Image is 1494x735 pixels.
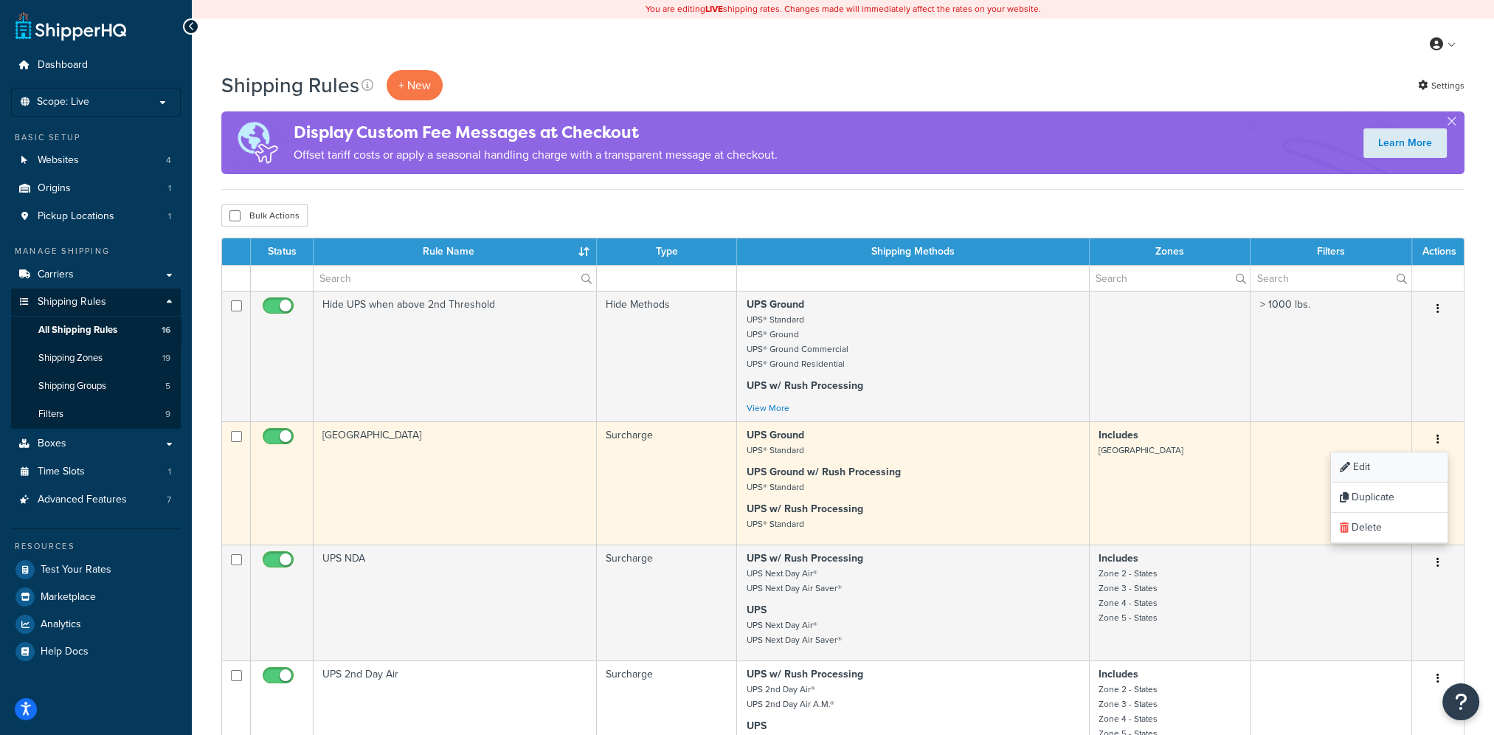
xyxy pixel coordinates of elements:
span: 1 [168,466,171,478]
a: Shipping Zones 19 [11,345,181,372]
li: Advanced Features [11,486,181,514]
th: Shipping Methods [737,238,1089,265]
strong: UPS Ground [746,427,803,443]
div: Basic Setup [11,131,181,144]
small: UPS® Standard [746,480,803,494]
span: Marketplace [41,591,96,604]
div: Resources [11,540,181,553]
span: 4 [166,154,171,167]
td: Surcharge [597,421,737,545]
h1: Shipping Rules [221,71,359,100]
td: Hide Methods [597,291,737,421]
span: Origins [38,182,71,195]
button: Open Resource Center [1442,683,1479,720]
a: Advanced Features 7 [11,486,181,514]
small: UPS® Standard [746,444,803,457]
small: UPS Next Day Air® UPS Next Day Air Saver® [746,618,841,646]
li: Shipping Groups [11,373,181,400]
a: Edit [1331,452,1448,483]
img: duties-banner-06bc72dcb5fe05cb3f9472aba00be2ae8eb53ab6f0d8bb03d382ba314ac3c341.png [221,111,294,174]
th: Actions [1412,238,1464,265]
span: Websites [38,154,79,167]
a: Pickup Locations 1 [11,203,181,230]
strong: Includes [1099,427,1138,443]
span: Shipping Rules [38,296,106,308]
span: Test Your Rates [41,564,111,576]
p: Offset tariff costs or apply a seasonal handling charge with a transparent message at checkout. [294,145,778,165]
span: 16 [162,324,170,337]
a: Analytics [11,611,181,638]
td: [GEOGRAPHIC_DATA] [314,421,597,545]
strong: UPS Ground w/ Rush Processing [746,464,900,480]
small: UPS® Standard [746,517,803,531]
a: Dashboard [11,52,181,79]
span: Pickup Locations [38,210,114,223]
li: Boxes [11,430,181,458]
span: 7 [167,494,171,506]
th: Rule Name : activate to sort column ascending [314,238,597,265]
th: Type [597,238,737,265]
td: Surcharge [597,545,737,660]
span: Shipping Zones [38,352,103,365]
input: Search [1090,266,1251,291]
strong: UPS w/ Rush Processing [746,501,862,517]
li: Pickup Locations [11,203,181,230]
span: Filters [38,408,63,421]
small: Zone 2 - States Zone 3 - States Zone 4 - States Zone 5 - States [1099,567,1158,624]
th: Status [251,238,314,265]
a: Delete [1331,513,1448,543]
a: Help Docs [11,638,181,665]
li: Origins [11,175,181,202]
span: Dashboard [38,59,88,72]
input: Search [314,266,596,291]
span: 9 [165,408,170,421]
span: Advanced Features [38,494,127,506]
a: Filters 9 [11,401,181,428]
strong: UPS Ground [746,297,803,312]
span: All Shipping Rules [38,324,117,337]
strong: UPS [746,602,766,618]
li: All Shipping Rules [11,317,181,344]
strong: UPS w/ Rush Processing [746,551,862,566]
small: UPS 2nd Day Air® UPS 2nd Day Air A.M.® [746,683,834,711]
span: 19 [162,352,170,365]
li: Shipping Rules [11,289,181,429]
a: Test Your Rates [11,556,181,583]
li: Filters [11,401,181,428]
p: + New [387,70,443,100]
a: Learn More [1363,128,1447,158]
h4: Display Custom Fee Messages at Checkout [294,120,778,145]
span: Time Slots [38,466,85,478]
li: Shipping Zones [11,345,181,372]
a: Settings [1418,75,1464,96]
span: Carriers [38,269,74,281]
strong: UPS [746,718,766,734]
td: UPS NDA [314,545,597,660]
span: Shipping Groups [38,380,106,393]
button: Bulk Actions [221,204,308,227]
a: Carriers [11,261,181,289]
a: Websites 4 [11,147,181,174]
strong: Includes [1099,666,1138,682]
th: Filters [1251,238,1412,265]
small: UPS® Standard UPS® Ground UPS® Ground Commercial UPS® Ground Residential [746,313,848,370]
a: Shipping Rules [11,289,181,316]
a: Duplicate [1331,483,1448,513]
li: Websites [11,147,181,174]
a: ShipperHQ Home [15,11,126,41]
strong: UPS w/ Rush Processing [746,666,862,682]
span: 5 [165,380,170,393]
span: Scope: Live [37,96,89,108]
a: Marketplace [11,584,181,610]
span: Boxes [38,438,66,450]
input: Search [1251,266,1411,291]
th: Zones [1090,238,1251,265]
a: Shipping Groups 5 [11,373,181,400]
a: Time Slots 1 [11,458,181,486]
span: 1 [168,210,171,223]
